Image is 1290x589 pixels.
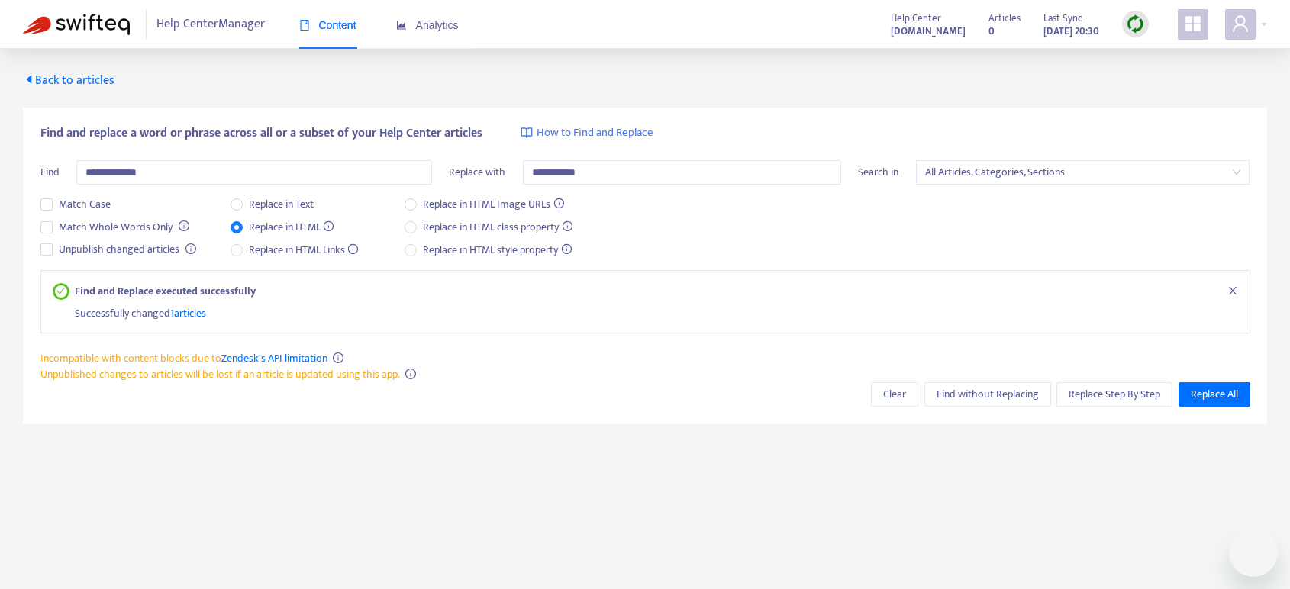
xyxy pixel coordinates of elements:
span: appstore [1184,14,1202,33]
span: Unpublished changes to articles will be lost if an article is updated using this app. [40,365,400,383]
span: Replace All [1191,386,1238,403]
span: Clear [883,386,906,403]
img: sync.dc5367851b00ba804db3.png [1126,14,1145,34]
a: Zendesk's API limitation [221,349,327,367]
span: Articles [988,10,1021,27]
strong: Find and Replace executed successfully [75,283,256,299]
span: caret-left [23,73,35,85]
span: Help Center [891,10,941,27]
a: How to Find and Replace [521,124,653,142]
button: Find without Replacing [924,382,1051,407]
span: close [1227,285,1238,296]
span: Search in [858,163,898,181]
span: Help Center Manager [156,10,265,39]
strong: [DATE] 20:30 [1043,23,1099,40]
span: Unpublish changed articles [53,241,185,258]
span: check [56,287,65,295]
span: Find and replace a word or phrase across all or a subset of your Help Center articles [40,124,482,143]
span: info-circle [185,243,196,254]
span: Analytics [396,19,459,31]
span: user [1231,14,1250,33]
span: Replace in HTML Links [243,242,365,259]
button: Replace Step By Step [1056,382,1172,407]
span: Match Whole Words Only [53,219,179,236]
span: Replace in HTML [243,219,340,236]
span: info-circle [179,220,189,231]
span: info-circle [333,352,343,363]
span: How to Find and Replace [537,124,653,142]
span: Replace in HTML class property [417,219,579,236]
span: Last Sync [1043,10,1082,27]
div: Successfully changed [75,299,1238,321]
span: All Articles, Categories, Sections [925,161,1241,184]
span: Replace Step By Step [1069,386,1160,403]
span: Back to articles [23,70,114,91]
strong: 0 [988,23,995,40]
img: Swifteq [23,14,130,35]
strong: [DOMAIN_NAME] [891,23,966,40]
span: area-chart [396,20,407,31]
span: Find without Replacing [937,386,1039,403]
span: Find [40,163,60,181]
span: Replace with [449,163,505,181]
span: Replace in Text [243,196,320,213]
span: Content [299,19,356,31]
iframe: Button to launch messaging window [1229,528,1278,577]
span: Replace in HTML Image URLs [417,196,570,213]
span: Replace in HTML style property [417,242,578,259]
button: Replace All [1179,382,1250,407]
span: book [299,20,310,31]
span: 1 articles [170,304,206,322]
span: Incompatible with content blocks due to [40,349,327,367]
span: info-circle [405,369,416,379]
button: Clear [871,382,918,407]
img: image-link [521,127,533,139]
a: [DOMAIN_NAME] [891,22,966,40]
span: Match Case [53,196,117,213]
